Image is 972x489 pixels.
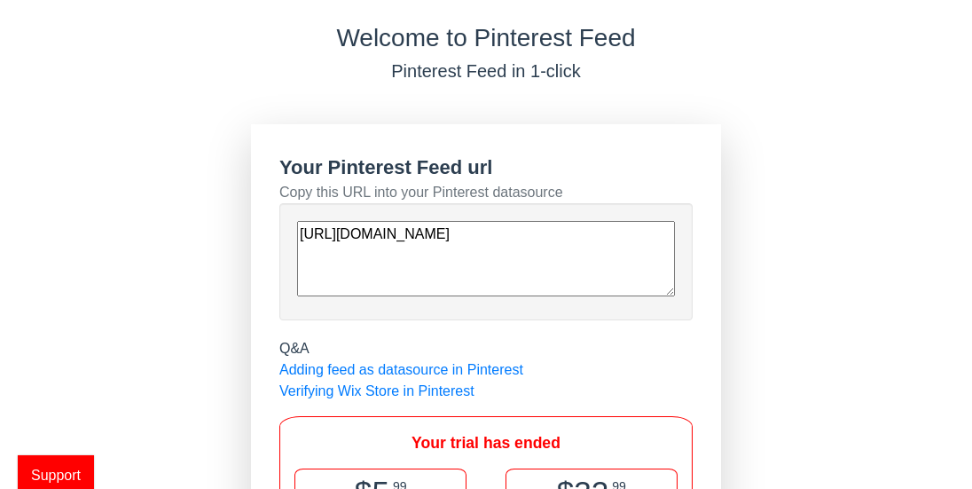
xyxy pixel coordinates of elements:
a: Adding feed as datasource in Pinterest [279,362,523,377]
div: Q&A [279,338,693,359]
a: Verifying Wix Store in Pinterest [279,383,474,398]
div: Your Pinterest Feed url [279,153,693,182]
div: Your trial has ended [294,431,678,454]
div: Copy this URL into your Pinterest datasource [279,182,693,203]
